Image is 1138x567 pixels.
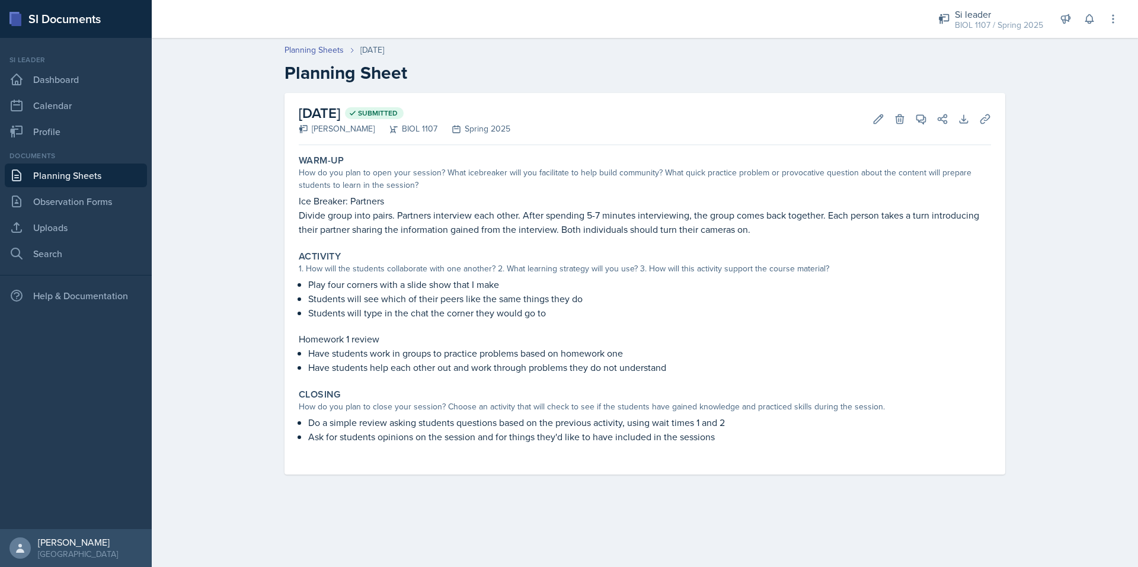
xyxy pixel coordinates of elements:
label: Warm-Up [299,155,344,166]
div: [PERSON_NAME] [299,123,375,135]
span: Submitted [358,108,398,118]
div: Help & Documentation [5,284,147,307]
p: Students will type in the chat the corner they would go to [308,306,991,320]
a: Planning Sheets [284,44,344,56]
label: Closing [299,389,341,401]
p: Play four corners with a slide show that I make [308,277,991,291]
div: Documents [5,150,147,161]
p: Homework 1 review [299,332,991,346]
p: Have students help each other out and work through problems they do not understand [308,360,991,374]
h2: Planning Sheet [284,62,1005,84]
p: Ask for students opinions on the session and for things they'd like to have included in the sessions [308,430,991,444]
div: How do you plan to open your session? What icebreaker will you facilitate to help build community... [299,166,991,191]
p: Do a simple review asking students questions based on the previous activity, using wait times 1 a... [308,415,991,430]
p: Divide group into pairs. Partners interview each other. After spending 5-7 minutes interviewing, ... [299,208,991,236]
div: Si leader [955,7,1043,21]
div: [GEOGRAPHIC_DATA] [38,548,118,560]
div: BIOL 1107 / Spring 2025 [955,19,1043,31]
div: Si leader [5,55,147,65]
h2: [DATE] [299,102,510,124]
a: Profile [5,120,147,143]
a: Search [5,242,147,265]
a: Observation Forms [5,190,147,213]
div: 1. How will the students collaborate with one another? 2. What learning strategy will you use? 3.... [299,262,991,275]
div: BIOL 1107 [375,123,437,135]
div: [DATE] [360,44,384,56]
div: [PERSON_NAME] [38,536,118,548]
a: Dashboard [5,68,147,91]
a: Calendar [5,94,147,117]
a: Uploads [5,216,147,239]
a: Planning Sheets [5,164,147,187]
p: Students will see which of their peers like the same things they do [308,291,991,306]
label: Activity [299,251,341,262]
p: Ice Breaker: Partners [299,194,991,208]
p: Have students work in groups to practice problems based on homework one [308,346,991,360]
div: How do you plan to close your session? Choose an activity that will check to see if the students ... [299,401,991,413]
div: Spring 2025 [437,123,510,135]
